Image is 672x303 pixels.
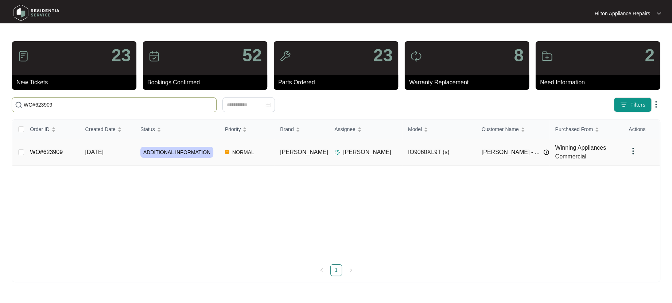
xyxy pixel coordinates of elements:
[645,47,654,64] p: 2
[242,47,262,64] p: 52
[614,97,652,112] button: filter iconFilters
[373,47,393,64] p: 23
[15,101,22,108] img: search-icon
[280,149,328,155] span: [PERSON_NAME]
[85,149,104,155] span: [DATE]
[85,125,116,133] span: Created Date
[334,125,356,133] span: Assignee
[24,101,213,109] input: Search by Order Id, Assignee Name, Customer Name, Brand and Model
[410,50,422,62] img: icon
[79,120,135,139] th: Created Date
[225,150,229,154] img: Vercel Logo
[279,50,291,62] img: icon
[18,50,29,62] img: icon
[402,120,476,139] th: Model
[330,264,342,276] li: 1
[135,120,219,139] th: Status
[11,2,62,24] img: residentia service logo
[148,50,160,62] img: icon
[345,264,357,276] button: right
[514,47,524,64] p: 8
[349,268,353,272] span: right
[329,120,402,139] th: Assignee
[630,101,645,109] span: Filters
[140,125,155,133] span: Status
[278,78,398,87] p: Parts Ordered
[24,120,79,139] th: Order ID
[112,47,131,64] p: 23
[623,120,660,139] th: Actions
[16,78,136,87] p: New Tickets
[402,139,476,166] td: IO9060XL9T (s)
[316,264,327,276] button: left
[408,125,422,133] span: Model
[319,268,324,272] span: left
[540,78,660,87] p: Need Information
[274,120,329,139] th: Brand
[30,149,63,155] a: WO#623909
[229,148,257,157] span: NORMAL
[555,145,606,160] span: Winning Appliances Commercial
[549,120,623,139] th: Purchased From
[225,125,241,133] span: Priority
[30,125,50,133] span: Order ID
[140,147,213,158] span: ADDITIONAL INFORMATION
[629,147,637,156] img: dropdown arrow
[476,120,549,139] th: Customer Name
[543,149,549,155] img: Info icon
[594,10,650,17] p: Hilton Appliance Repairs
[657,12,661,15] img: dropdown arrow
[331,265,342,276] a: 1
[343,148,391,157] p: [PERSON_NAME]
[541,50,553,62] img: icon
[280,125,294,133] span: Brand
[147,78,267,87] p: Bookings Confirmed
[555,125,593,133] span: Purchased From
[345,264,357,276] li: Next Page
[620,101,627,108] img: filter icon
[652,100,660,109] img: dropdown arrow
[334,149,340,155] img: Assigner Icon
[316,264,327,276] li: Previous Page
[482,148,540,157] span: [PERSON_NAME] - ...
[409,78,529,87] p: Warranty Replacement
[482,125,519,133] span: Customer Name
[219,120,274,139] th: Priority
